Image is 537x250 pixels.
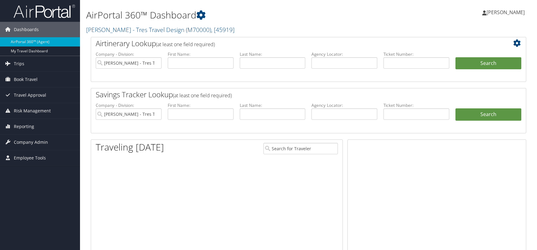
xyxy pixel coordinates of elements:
label: Last Name: [240,51,306,57]
span: Company Admin [14,135,48,150]
input: Search for Traveler [263,143,338,154]
h1: AirPortal 360™ Dashboard [86,9,383,22]
label: Ticket Number: [383,102,449,108]
img: airportal-logo.png [14,4,75,18]
label: Last Name: [240,102,306,108]
label: Company - Division: [96,51,162,57]
span: ( M70000 ) [186,26,211,34]
span: [PERSON_NAME] [487,9,525,16]
label: Company - Division: [96,102,162,108]
span: Risk Management [14,103,51,119]
h1: Traveling [DATE] [96,141,164,154]
label: Ticket Number: [383,51,449,57]
span: Employee Tools [14,150,46,166]
h2: Savings Tracker Lookup [96,89,485,100]
span: Reporting [14,119,34,134]
span: Book Travel [14,72,38,87]
a: Search [455,108,521,121]
span: (at least one field required) [173,92,232,99]
button: Search [455,57,521,70]
a: [PERSON_NAME] [482,3,531,22]
a: [PERSON_NAME] - Tres Travel Design [86,26,234,34]
span: Trips [14,56,24,71]
span: (at least one field required) [156,41,215,48]
label: Agency Locator: [311,51,377,57]
label: Agency Locator: [311,102,377,108]
h2: Airtinerary Lookup [96,38,485,49]
span: , [ 45919 ] [211,26,234,34]
label: First Name: [168,102,234,108]
span: Travel Approval [14,87,46,103]
label: First Name: [168,51,234,57]
span: Dashboards [14,22,39,37]
input: search accounts [96,108,162,120]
